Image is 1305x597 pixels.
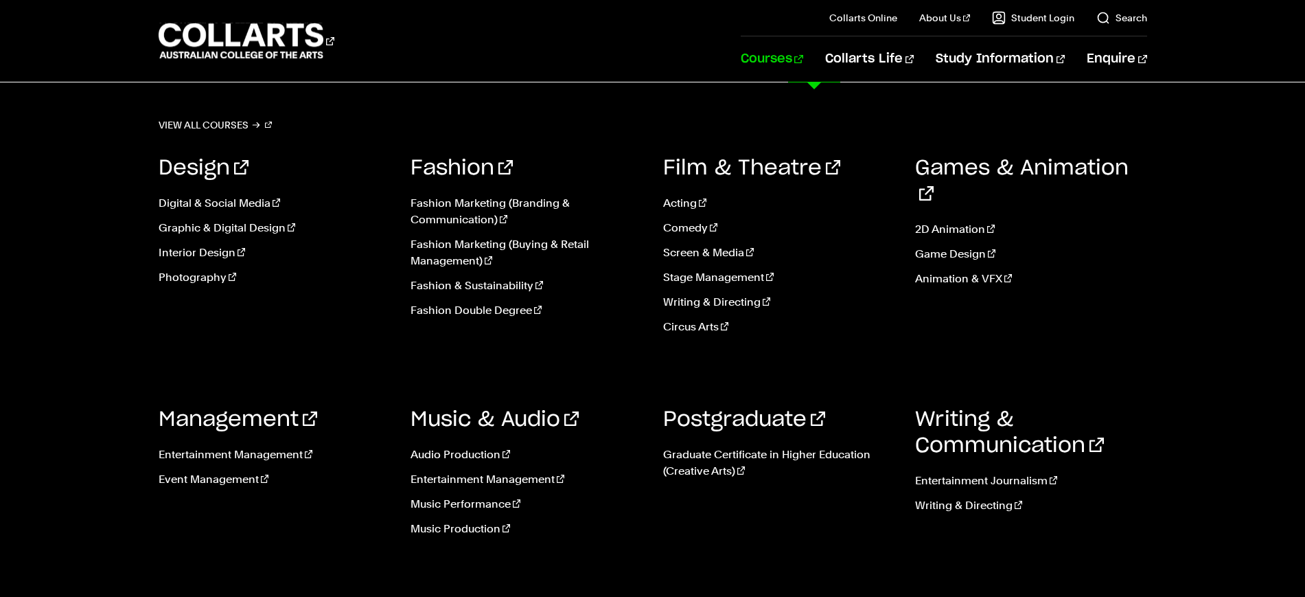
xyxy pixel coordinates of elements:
a: Music & Audio [411,409,579,430]
a: Fashion [411,158,513,179]
a: Comedy [663,220,895,236]
a: Fashion & Sustainability [411,278,643,294]
a: Stage Management [663,269,895,286]
a: Screen & Media [663,245,895,261]
a: Graduate Certificate in Higher Education (Creative Arts) [663,447,895,480]
a: Search [1096,11,1147,25]
a: Entertainment Management [159,447,391,463]
a: Game Design [915,246,1147,262]
a: Courses [741,36,803,82]
a: Student Login [992,11,1074,25]
a: Writing & Communication [915,409,1104,456]
a: Management [159,409,317,430]
a: Film & Theatre [663,158,840,179]
a: Event Management [159,471,391,488]
a: Fashion Double Degree [411,302,643,319]
a: Interior Design [159,245,391,261]
a: Entertainment Management [411,471,643,488]
a: Acting [663,195,895,212]
a: Study Information [936,36,1065,82]
a: Audio Production [411,447,643,463]
a: Music Performance [411,496,643,512]
div: Go to homepage [159,21,334,60]
a: Collarts Life [825,36,914,82]
a: Photography [159,269,391,286]
a: Games & Animation [915,158,1129,205]
a: Digital & Social Media [159,195,391,212]
a: Writing & Directing [663,294,895,311]
a: Collarts Online [829,11,897,25]
a: View all courses [159,115,273,135]
a: Graphic & Digital Design [159,220,391,236]
a: Postgraduate [663,409,825,430]
a: Music Production [411,521,643,537]
a: Animation & VFX [915,271,1147,287]
a: Writing & Directing [915,497,1147,514]
a: Enquire [1087,36,1146,82]
a: Fashion Marketing (Branding & Communication) [411,195,643,228]
a: About Us [919,11,970,25]
a: Design [159,158,249,179]
a: Entertainment Journalism [915,473,1147,489]
a: 2D Animation [915,221,1147,238]
a: Circus Arts [663,319,895,335]
a: Fashion Marketing (Buying & Retail Management) [411,236,643,269]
